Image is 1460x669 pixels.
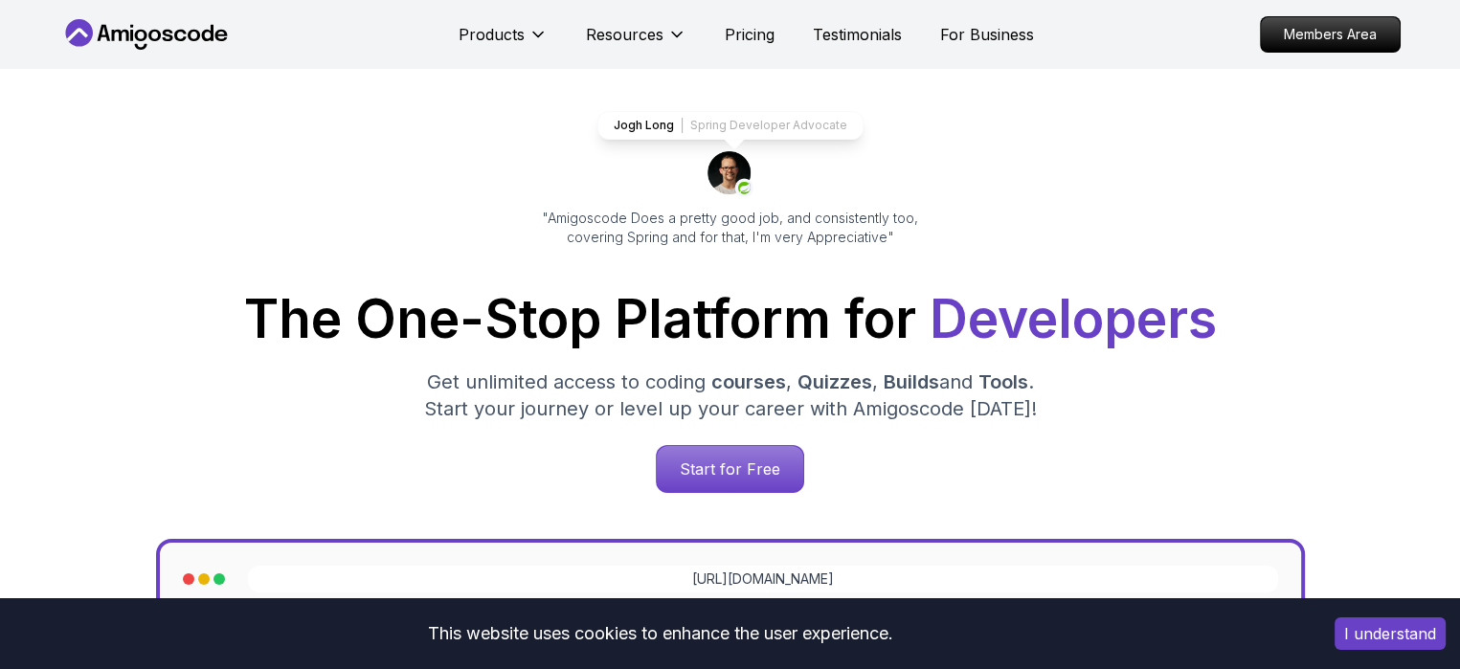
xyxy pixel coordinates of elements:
[930,287,1217,350] span: Developers
[1260,16,1401,53] a: Members Area
[884,370,939,393] span: Builds
[797,370,872,393] span: Quizzes
[459,23,525,46] p: Products
[657,446,803,492] p: Start for Free
[1261,17,1400,52] p: Members Area
[614,118,674,133] p: Jogh Long
[940,23,1034,46] a: For Business
[690,118,847,133] p: Spring Developer Advocate
[14,613,1306,655] div: This website uses cookies to enhance the user experience.
[656,445,804,493] a: Start for Free
[978,370,1028,393] span: Tools
[813,23,902,46] a: Testimonials
[1335,617,1446,650] button: Accept cookies
[692,569,834,589] a: [URL][DOMAIN_NAME]
[708,151,753,197] img: josh long
[516,209,945,247] p: "Amigoscode Does a pretty good job, and consistently too, covering Spring and for that, I'm very ...
[586,23,686,61] button: Resources
[586,23,663,46] p: Resources
[459,23,548,61] button: Products
[711,370,786,393] span: courses
[725,23,775,46] a: Pricing
[76,293,1385,346] h1: The One-Stop Platform for
[409,368,1052,422] p: Get unlimited access to coding , , and . Start your journey or level up your career with Amigosco...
